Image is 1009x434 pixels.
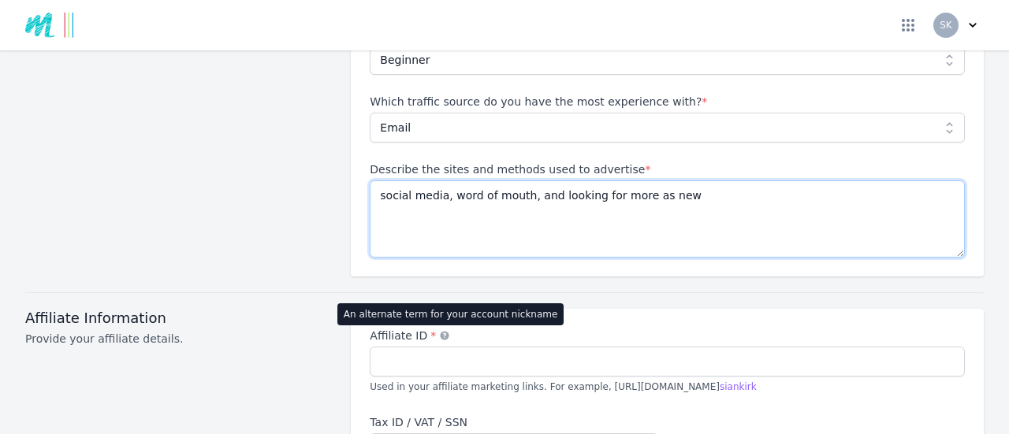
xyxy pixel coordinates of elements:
[25,309,332,328] h3: Affiliate Information
[337,303,564,325] div: An alternate term for your account nickname
[370,328,965,343] label: Affiliate ID
[25,331,332,347] p: Provide your affiliate details.
[370,94,965,109] label: Which traffic source do you have the most experience with?
[370,414,657,430] label: Tax ID / VAT / SSN
[370,161,965,177] label: Describe the sites and methods used to advertise
[370,381,756,392] span: Used in your affiliate marketing links. For example, [URL][DOMAIN_NAME]
[720,381,757,392] span: siankirk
